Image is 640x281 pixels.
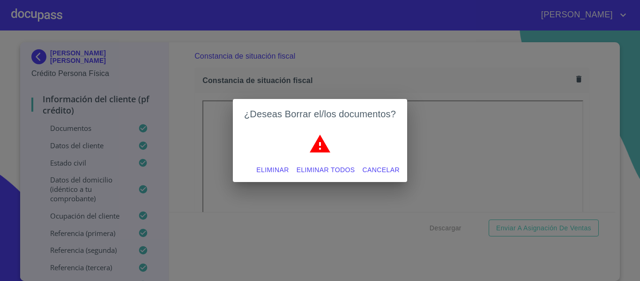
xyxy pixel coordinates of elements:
button: Cancelar [359,161,403,179]
button: Eliminar todos [293,161,359,179]
h2: ¿Deseas Borrar el/los documentos? [244,106,396,122]
button: Eliminar [253,161,292,179]
span: Eliminar [256,164,289,176]
span: Eliminar todos [297,164,355,176]
span: Cancelar [363,164,400,176]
